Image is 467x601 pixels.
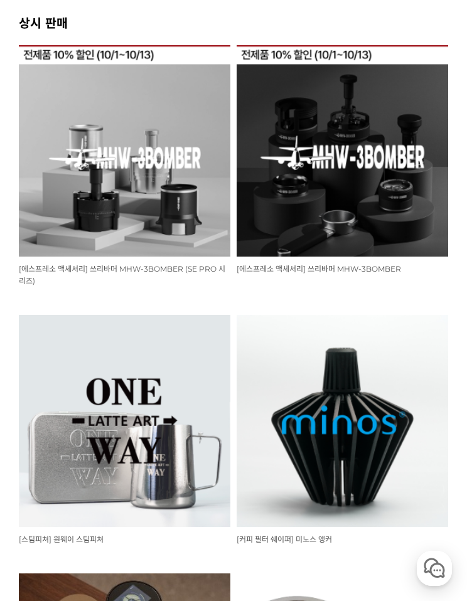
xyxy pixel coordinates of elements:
[237,534,332,544] a: [커피 필터 쉐이퍼] 미노스 앵커
[237,45,448,257] img: 쓰리바머 MHW-3BOMBER
[237,264,401,274] span: [에스프레소 액세서리] 쓰리바머 MHW-3BOMBER
[19,315,230,526] img: 원웨이 스팀피쳐
[40,417,47,427] span: 홈
[194,417,209,427] span: 설정
[19,13,448,31] h2: 상시 판매
[19,263,225,285] a: [에스프레소 액세서리] 쓰리바머 MHW-3BOMBER (SE PRO 시리즈)
[19,45,230,257] img: 쓰리바머 MHW-3BOMBER SE PRO 시리즈
[162,398,241,429] a: 설정
[4,398,83,429] a: 홈
[19,264,225,285] span: [에스프레소 액세서리] 쓰리바머 MHW-3BOMBER (SE PRO 시리즈)
[237,263,401,274] a: [에스프레소 액세서리] 쓰리바머 MHW-3BOMBER
[83,398,162,429] a: 대화
[237,315,448,526] img: 미노스 앵커
[115,417,130,427] span: 대화
[19,534,104,544] a: [스팀피쳐] 원웨이 스팀피쳐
